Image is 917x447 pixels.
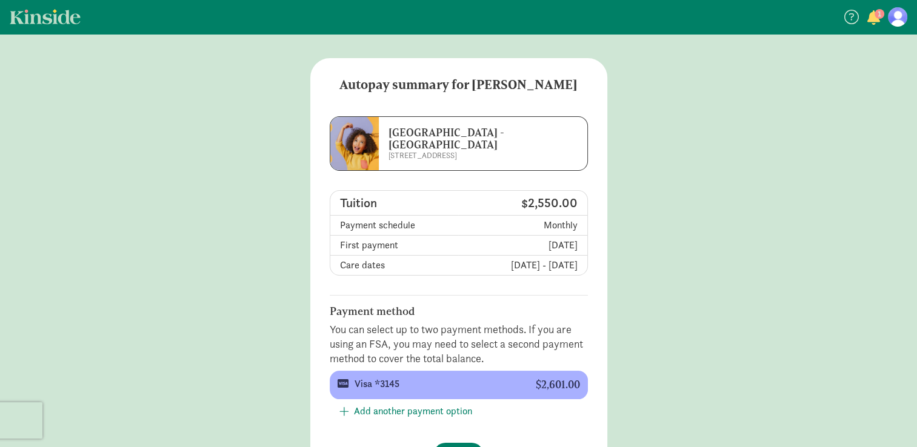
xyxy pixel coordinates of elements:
span: Add another payment option [354,404,472,419]
span: 1 [875,9,884,19]
td: Care dates [330,256,458,275]
td: [DATE] [458,236,587,256]
h5: Autopay summary for [PERSON_NAME] [310,58,607,111]
h6: [GEOGRAPHIC_DATA] - [GEOGRAPHIC_DATA] [388,127,553,151]
button: Add another payment option [330,399,482,423]
td: Payment schedule [330,216,458,236]
div: Visa *3145 [355,377,516,391]
button: Visa *3145 $2,601.00 [330,371,588,399]
td: Tuition [330,191,458,216]
td: First payment [330,236,458,256]
td: [DATE] - [DATE] [458,256,587,275]
p: [STREET_ADDRESS] [388,151,553,161]
td: monthly [458,216,587,236]
a: Kinside [10,9,81,24]
div: $2,601.00 [536,379,580,391]
td: $2,550.00 [458,191,587,216]
button: 1 [865,11,882,27]
h6: Payment method [330,305,588,317]
p: You can select up to two payment methods. If you are using an FSA, you may need to select a secon... [330,322,588,366]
